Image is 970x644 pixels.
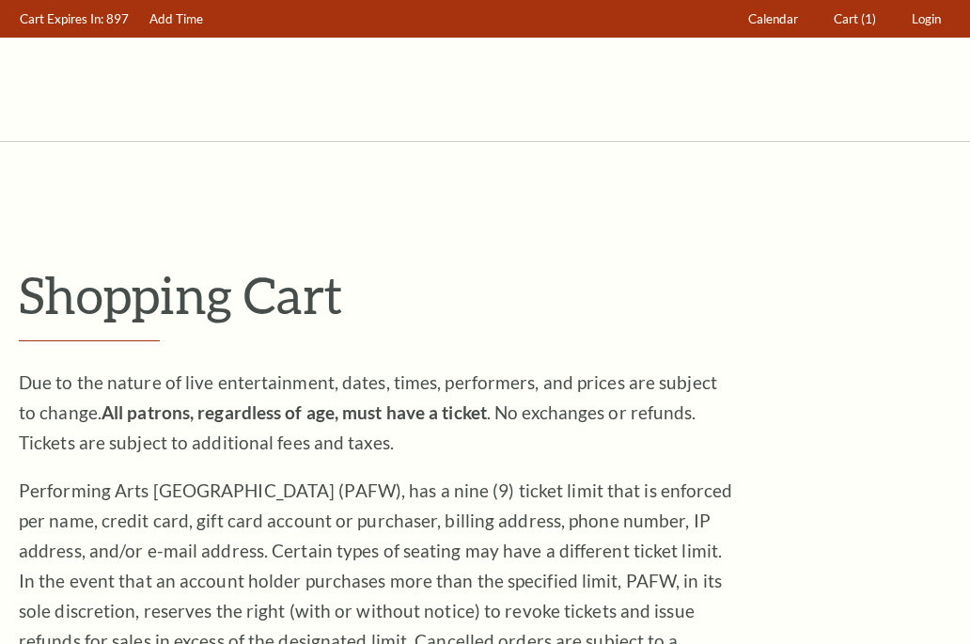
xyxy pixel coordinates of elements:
[102,401,487,423] strong: All patrons, regardless of age, must have a ticket
[141,1,212,38] a: Add Time
[834,11,858,26] span: Cart
[106,11,129,26] span: 897
[740,1,807,38] a: Calendar
[861,11,876,26] span: (1)
[903,1,950,38] a: Login
[912,11,941,26] span: Login
[748,11,798,26] span: Calendar
[20,11,103,26] span: Cart Expires In:
[825,1,885,38] a: Cart (1)
[19,264,951,325] p: Shopping Cart
[19,371,717,453] span: Due to the nature of live entertainment, dates, times, performers, and prices are subject to chan...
